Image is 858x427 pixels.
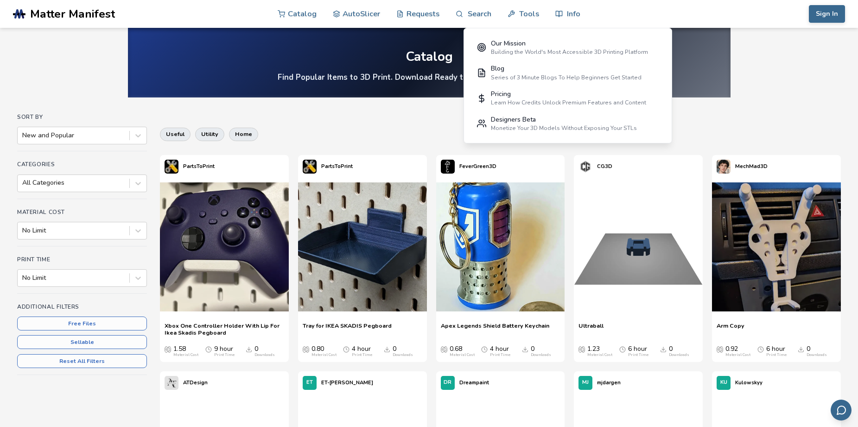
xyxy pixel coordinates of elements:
p: PartsToPrint [321,162,353,171]
h4: Print Time [17,256,147,263]
div: Pricing [491,91,646,98]
a: PartsToPrint's profilePartsToPrint [160,155,219,178]
a: BlogSeries of 3 Minute Blogs To Help Beginners Get Started [470,60,665,86]
div: 1.58 [173,345,198,357]
a: Our MissionBuilding the World's Most Accessible 3D Printing Platform [470,35,665,60]
input: No Limit [22,274,24,282]
img: FeverGreen3D's profile [441,160,455,174]
a: PartsToPrint's profilePartsToPrint [298,155,357,178]
span: Arm Copy [717,322,744,336]
span: Average Print Time [481,345,488,353]
span: Average Cost [717,345,723,353]
div: Print Time [628,353,648,357]
div: Monetize Your 3D Models Without Exposing Your STLs [491,125,637,131]
a: 1_Print_Preview [574,178,703,317]
a: Designers BetaMonetize Your 3D Models Without Exposing Your STLs [470,111,665,136]
a: CG3D's profileCG3D [574,155,617,178]
a: FeverGreen3D's profileFeverGreen3D [436,155,501,178]
div: Series of 3 Minute Blogs To Help Beginners Get Started [491,74,642,81]
div: Print Time [490,353,510,357]
p: FeverGreen3D [459,162,496,171]
div: Downloads [669,353,689,357]
div: Downloads [254,353,275,357]
input: No Limit [22,227,24,234]
div: 0.68 [450,345,475,357]
span: Downloads [522,345,528,353]
a: Ultraball [578,322,604,336]
button: home [229,128,258,141]
p: MechMad3D [735,162,768,171]
span: Average Print Time [619,345,626,353]
span: Average Cost [303,345,309,353]
h4: Additional Filters [17,304,147,310]
img: PartsToPrint's profile [165,160,178,174]
span: Average Print Time [757,345,764,353]
div: Print Time [214,353,235,357]
input: New and Popular [22,132,24,139]
span: Downloads [798,345,804,353]
div: 0 [254,345,275,357]
h4: Sort By [17,114,147,120]
a: PricingLearn How Credits Unlock Premium Features and Content [470,85,665,111]
img: CG3D's profile [578,160,592,174]
button: Free Files [17,317,147,330]
a: Apex Legends Shield Battery Keychain [441,322,549,336]
div: Learn How Credits Unlock Premium Features and Content [491,99,646,106]
div: Downloads [807,353,827,357]
div: 0 [393,345,413,357]
img: ATDesign's profile [165,376,178,390]
div: Designers Beta [491,116,637,123]
p: Kulowskyy [735,378,763,388]
div: Material Cost [311,353,337,357]
p: ATDesign [183,378,208,388]
div: Print Time [766,353,787,357]
button: useful [160,128,191,141]
div: Catalog [406,50,453,64]
div: Our Mission [491,40,648,47]
div: Material Cost [450,353,475,357]
p: Dreampaint [459,378,489,388]
div: 6 hour [766,345,787,357]
div: 0 [531,345,551,357]
span: Average Cost [441,345,447,353]
img: MechMad3D's profile [717,160,731,174]
span: Average Print Time [205,345,212,353]
span: Downloads [384,345,390,353]
div: 0 [807,345,827,357]
div: 9 hour [214,345,235,357]
a: MechMad3D's profileMechMad3D [712,155,772,178]
div: 1.23 [587,345,612,357]
h4: Material Cost [17,209,147,215]
div: 4 hour [352,345,372,357]
span: ET [306,380,313,386]
div: Material Cost [725,353,750,357]
div: Downloads [531,353,551,357]
span: Average Cost [165,345,171,353]
a: Xbox One Controller Holder With Lip For Ikea Skadis Pegboard [165,322,284,336]
button: Send feedback via email [831,400,852,421]
div: Blog [491,65,642,72]
h4: Categories [17,161,147,168]
p: CG3D [597,162,612,171]
p: PartsToPrint [183,162,215,171]
div: Material Cost [587,353,612,357]
p: mjdargen [597,378,621,388]
span: Average Cost [578,345,585,353]
div: 0.80 [311,345,337,357]
span: KU [720,380,727,386]
span: Matter Manifest [30,7,115,20]
input: All Categories [22,179,24,187]
div: Material Cost [173,353,198,357]
div: Downloads [393,353,413,357]
button: Reset All Filters [17,354,147,368]
span: DR [444,380,451,386]
a: Tray for IKEA SKADIS Pegboard [303,322,392,336]
span: MJ [582,380,589,386]
span: Average Print Time [343,345,350,353]
span: Downloads [246,345,252,353]
img: PartsToPrint's profile [303,160,317,174]
h4: Find Popular Items to 3D Print. Download Ready to Print Files. [278,72,581,83]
